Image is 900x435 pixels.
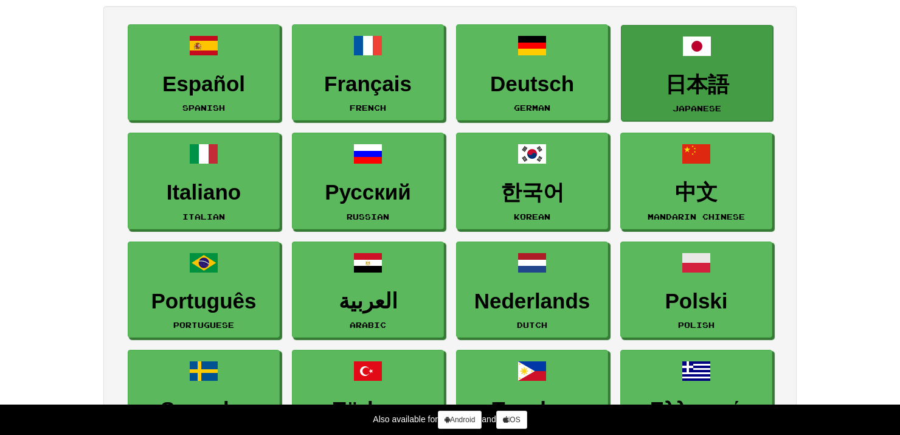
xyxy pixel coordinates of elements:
[648,212,745,221] small: Mandarin Chinese
[627,398,766,422] h3: Ελληνικά
[678,321,715,329] small: Polish
[134,181,273,204] h3: Italiano
[621,25,773,122] a: 日本語Japanese
[456,133,608,229] a: 한국어Korean
[514,103,550,112] small: German
[128,133,280,229] a: ItalianoItalian
[182,103,225,112] small: Spanish
[627,181,766,204] h3: 中文
[134,290,273,313] h3: Português
[628,73,766,97] h3: 日本語
[292,242,444,338] a: العربيةArabic
[438,411,482,429] a: Android
[299,290,437,313] h3: العربية
[128,242,280,338] a: PortuguêsPortuguese
[620,242,772,338] a: PolskiPolish
[292,24,444,121] a: FrançaisFrench
[456,24,608,121] a: DeutschGerman
[134,398,273,422] h3: Svenska
[463,290,601,313] h3: Nederlands
[299,398,437,422] h3: Türkçe
[182,212,225,221] small: Italian
[299,181,437,204] h3: Русский
[173,321,234,329] small: Portuguese
[496,411,527,429] a: iOS
[463,181,601,204] h3: 한국어
[350,103,386,112] small: French
[517,321,547,329] small: Dutch
[620,133,772,229] a: 中文Mandarin Chinese
[292,133,444,229] a: РусскийRussian
[299,72,437,96] h3: Français
[627,290,766,313] h3: Polski
[128,24,280,121] a: EspañolSpanish
[463,398,601,422] h3: Tagalog
[350,321,386,329] small: Arabic
[463,72,601,96] h3: Deutsch
[134,72,273,96] h3: Español
[514,212,550,221] small: Korean
[347,212,389,221] small: Russian
[673,104,721,113] small: Japanese
[456,242,608,338] a: NederlandsDutch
